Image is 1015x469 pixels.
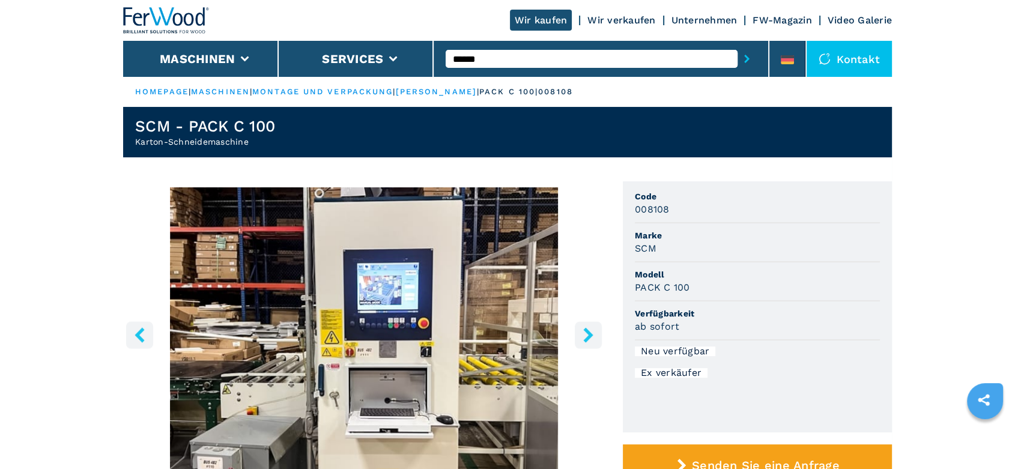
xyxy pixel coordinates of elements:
a: Unternehmen [671,14,738,26]
span: Modell [635,268,880,280]
a: Wir kaufen [510,10,572,31]
h3: SCM [635,241,656,255]
iframe: Chat [964,415,1006,460]
img: Kontakt [819,53,831,65]
span: Verfügbarkeit [635,307,880,319]
h3: ab sofort [635,319,679,333]
h1: SCM - PACK C 100 [135,116,275,136]
button: Services [322,52,383,66]
a: HOMEPAGE [135,87,189,96]
button: Maschinen [160,52,235,66]
span: | [393,87,395,96]
img: Ferwood [123,7,210,34]
a: Wir verkaufen [587,14,655,26]
a: Video Galerie [828,14,892,26]
p: 008108 [538,86,573,97]
div: Ex verkäufer [635,368,707,378]
a: maschinen [191,87,250,96]
button: left-button [126,321,153,348]
span: Code [635,190,880,202]
h2: Karton-Schneidemaschine [135,136,275,148]
h3: 008108 [635,202,670,216]
span: | [477,87,479,96]
span: Marke [635,229,880,241]
h3: PACK C 100 [635,280,690,294]
a: montage und verpackung [252,87,393,96]
div: Kontakt [807,41,892,77]
a: [PERSON_NAME] [396,87,477,96]
span: | [189,87,191,96]
button: submit-button [738,45,756,73]
p: pack c 100 | [479,86,538,97]
span: | [250,87,252,96]
button: right-button [575,321,602,348]
a: FW-Magazin [753,14,812,26]
div: Neu verfügbar [635,346,715,356]
a: sharethis [969,385,999,415]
